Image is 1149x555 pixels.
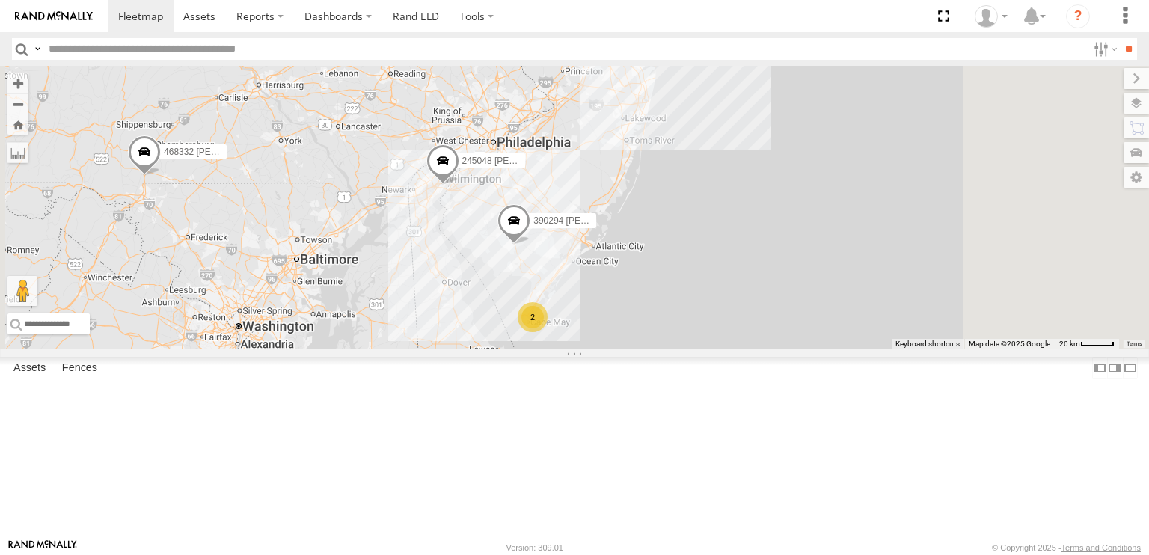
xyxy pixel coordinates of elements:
[969,5,1013,28] div: Dale Gerhard
[533,215,640,225] span: 390294 [PERSON_NAME]
[31,38,43,60] label: Search Query
[7,142,28,163] label: Measure
[8,540,77,555] a: Visit our Website
[7,93,28,114] button: Zoom out
[55,358,105,378] label: Fences
[6,358,53,378] label: Assets
[7,73,28,93] button: Zoom in
[462,156,569,166] span: 245048 [PERSON_NAME]
[1107,357,1122,378] label: Dock Summary Table to the Right
[1061,543,1141,552] a: Terms and Conditions
[1059,340,1080,348] span: 20 km
[895,339,960,349] button: Keyboard shortcuts
[7,276,37,306] button: Drag Pegman onto the map to open Street View
[1092,357,1107,378] label: Dock Summary Table to the Left
[992,543,1141,552] div: © Copyright 2025 -
[7,114,28,135] button: Zoom Home
[1066,4,1090,28] i: ?
[506,543,563,552] div: Version: 309.01
[1123,357,1138,378] label: Hide Summary Table
[518,302,548,332] div: 2
[1127,341,1142,347] a: Terms (opens in new tab)
[164,147,270,157] span: 468332 [PERSON_NAME]
[15,11,93,22] img: rand-logo.svg
[1055,339,1119,349] button: Map Scale: 20 km per 42 pixels
[1088,38,1120,60] label: Search Filter Options
[1124,167,1149,188] label: Map Settings
[969,340,1050,348] span: Map data ©2025 Google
